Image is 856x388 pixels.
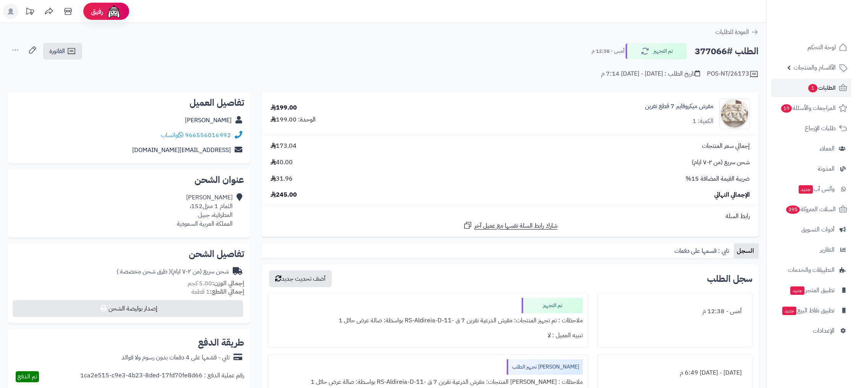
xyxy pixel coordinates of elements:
button: إصدار بوليصة الشحن [13,300,243,317]
a: المدونة [771,160,851,178]
a: شارك رابط السلة نفسها مع عميل آخر [463,221,558,230]
span: المراجعات والأسئلة [780,103,836,113]
span: الأقسام والمنتجات [794,62,836,73]
strong: إجمالي الوزن: [212,279,244,288]
span: جديد [790,286,804,295]
span: إجمالي سعر المنتجات [702,142,750,150]
a: تابي : قسمها على دفعات [671,243,734,259]
div: أمس - 12:38 م [602,304,747,319]
h2: تفاصيل العميل [14,98,244,107]
h2: طريقة الدفع [198,338,244,347]
a: الطلبات1 [771,79,851,97]
a: التقارير [771,241,851,259]
div: [PERSON_NAME] تجهيز الطلب [507,359,583,375]
div: 199.00 [271,103,297,112]
span: الإعدادات [813,325,835,336]
div: POS-NT/26173 [707,70,759,79]
span: تطبيق نقاط البيع [781,305,835,316]
a: طلبات الإرجاع [771,119,851,137]
a: أدوات التسويق [771,220,851,239]
small: 5.00 كجم [188,279,244,288]
span: المدونة [818,163,835,174]
span: أدوات التسويق [801,224,835,235]
span: جديد [782,307,796,315]
span: 1 [808,84,817,92]
span: التطبيقات والخدمات [788,265,835,275]
a: واتساب [161,131,183,140]
a: 966556016992 [185,131,231,140]
div: تم التجهيز [522,298,583,313]
span: 173.04 [271,142,297,150]
a: لوحة التحكم [771,38,851,57]
h2: الطلب #377066 [695,44,759,59]
span: وآتس آب [798,184,835,194]
strong: إجمالي القطع: [210,287,244,296]
div: [DATE] - [DATE] 6:49 م [602,365,747,380]
span: 395 [786,205,800,214]
span: تم الدفع [18,372,37,381]
span: 31.96 [271,175,293,183]
a: تطبيق المتجرجديد [771,281,851,299]
div: شحن سريع (من ٢-٧ ايام) [117,267,229,276]
span: العودة للطلبات [715,27,749,37]
h2: تفاصيل الشحن [14,249,244,259]
span: 245.00 [271,191,297,199]
a: المراجعات والأسئلة19 [771,99,851,117]
a: العملاء [771,139,851,158]
span: 19 [781,104,792,113]
div: [PERSON_NAME] الثمام 1 منزل152، المطرفية، جبيل المملكة العربية السعودية [177,193,233,228]
a: العودة للطلبات [715,27,759,37]
a: التطبيقات والخدمات [771,261,851,279]
a: [PERSON_NAME] [185,116,232,125]
button: تم التجهيز [626,43,687,59]
a: [EMAIL_ADDRESS][DOMAIN_NAME] [132,145,231,155]
span: الفاتورة [49,47,65,56]
span: لوحة التحكم [807,42,836,53]
h2: عنوان الشحن [14,175,244,184]
a: وآتس آبجديد [771,180,851,198]
div: تاريخ الطلب : [DATE] - [DATE] 7:14 م [601,70,700,78]
span: الإجمالي النهائي [714,191,750,199]
small: 1 قطعة [191,287,244,296]
div: الوحدة: 199.00 [271,115,316,124]
small: أمس - 12:38 م [592,47,624,55]
img: 1752058005-1-90x90.jpg [720,99,749,129]
span: السلات المتروكة [785,204,836,215]
a: السجل [734,243,759,259]
span: العملاء [820,143,835,154]
a: مفرش ميكروفايبر 7 قطع نفرين [645,102,713,111]
div: الكمية: 1 [692,117,713,126]
span: شحن سريع (من ٢-٧ ايام) [692,158,750,167]
span: الطلبات [807,82,836,93]
div: رابط السلة [265,212,755,221]
button: أضف تحديث جديد [269,270,332,287]
img: ai-face.png [106,4,122,19]
a: الإعدادات [771,322,851,340]
a: السلات المتروكة395 [771,200,851,218]
div: ملاحظات : تم تجهيز المنتجات: مفرش الدرعية نفرين 7 ق -RS-Aldireia-D-11 بواسطة: صالة عرض حائل 1 [273,313,583,328]
h3: سجل الطلب [707,274,752,283]
span: طلبات الإرجاع [805,123,836,134]
div: رقم عملية الدفع : 1ca2e515-c9e3-4b23-8ded-17fd70fe8d66 [80,371,244,382]
span: جديد [799,185,813,194]
div: تابي - قسّمها على 4 دفعات بدون رسوم ولا فوائد [122,353,230,362]
a: تحديثات المنصة [20,4,39,21]
span: ضريبة القيمة المضافة 15% [686,175,750,183]
span: ( طرق شحن مخصصة ) [117,267,171,276]
a: تطبيق نقاط البيعجديد [771,301,851,320]
span: رفيق [91,7,103,16]
div: تنبيه العميل : لا [273,328,583,343]
span: تطبيق المتجر [790,285,835,296]
a: الفاتورة [43,43,82,60]
span: 40.00 [271,158,293,167]
span: شارك رابط السلة نفسها مع عميل آخر [474,221,558,230]
span: التقارير [820,244,835,255]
